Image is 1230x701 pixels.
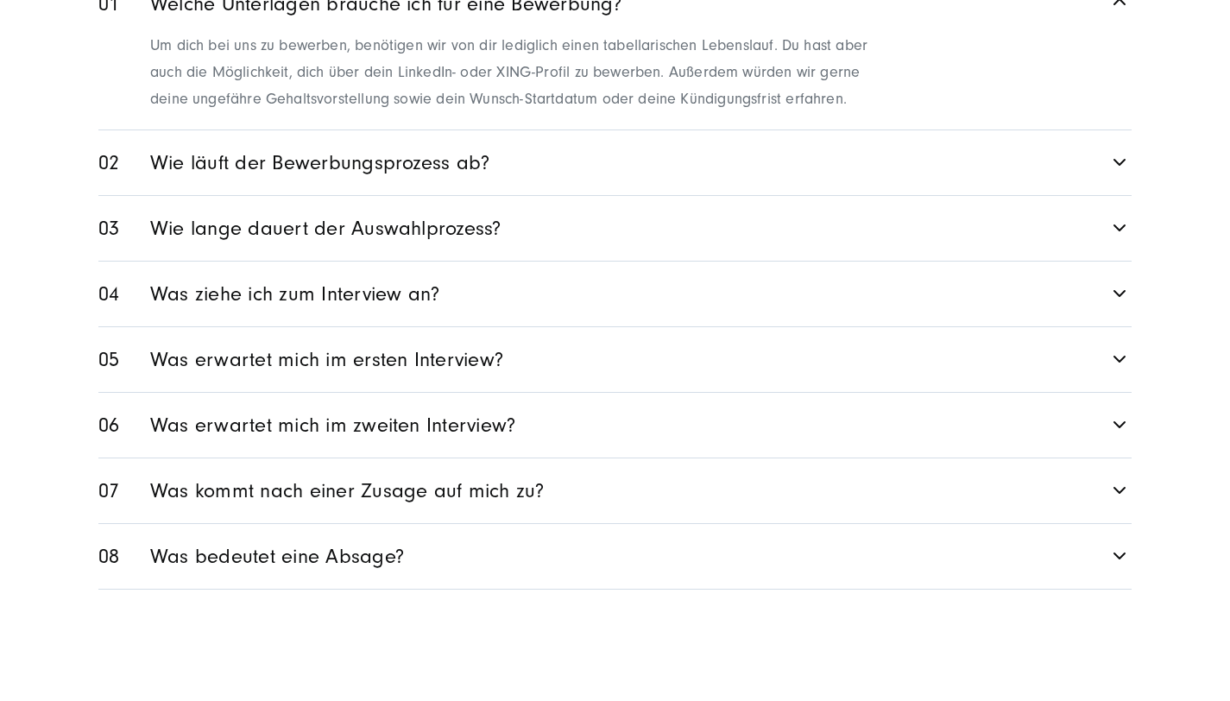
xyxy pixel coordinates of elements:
a: Was ziehe ich zum Interview an? [98,262,1132,326]
a: Wie läuft der Bewerbungsprozess ab? [98,130,1132,195]
a: Was bedeutet eine Absage? [98,524,1132,589]
a: Was kommt nach einer Zusage auf mich zu? [98,458,1132,523]
a: Was erwartet mich im zweiten Interview? [98,393,1132,458]
a: Wie lange dauert der Auswahlprozess? [98,196,1132,261]
p: Um dich bei uns zu bewerben, benötigen wir von dir lediglich einen tabellarischen Lebenslauf. Du ... [150,33,881,112]
a: Was erwartet mich im ersten Interview? [98,327,1132,392]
